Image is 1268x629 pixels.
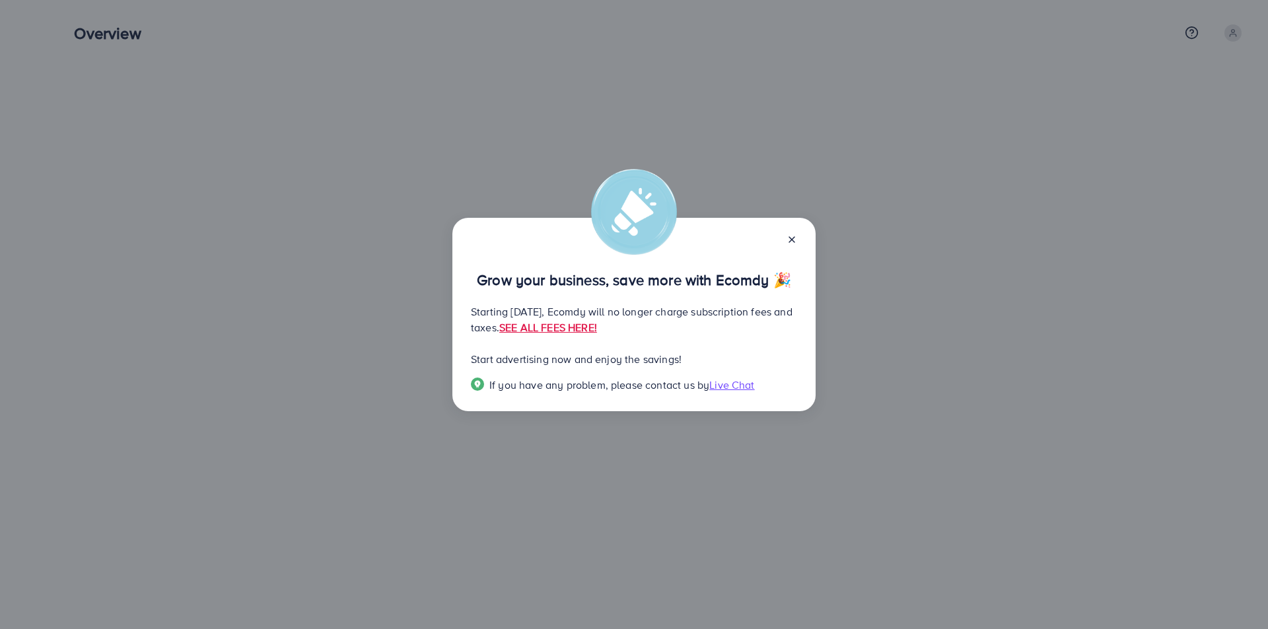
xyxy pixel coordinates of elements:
[499,320,597,335] a: SEE ALL FEES HERE!
[709,378,754,392] span: Live Chat
[591,169,677,255] img: alert
[471,378,484,391] img: Popup guide
[471,272,797,288] p: Grow your business, save more with Ecomdy 🎉
[471,351,797,367] p: Start advertising now and enjoy the savings!
[489,378,709,392] span: If you have any problem, please contact us by
[471,304,797,335] p: Starting [DATE], Ecomdy will no longer charge subscription fees and taxes.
